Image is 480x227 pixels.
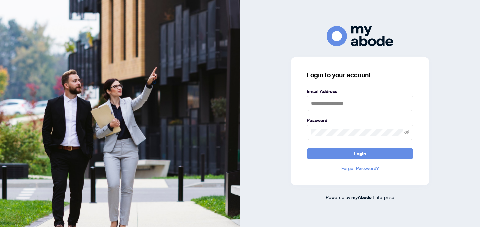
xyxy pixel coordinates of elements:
[373,194,394,200] span: Enterprise
[354,148,366,159] span: Login
[307,165,413,172] a: Forgot Password?
[326,194,350,200] span: Powered by
[327,26,393,46] img: ma-logo
[404,130,409,135] span: eye-invisible
[307,70,413,80] h3: Login to your account
[307,88,413,95] label: Email Address
[307,148,413,159] button: Login
[307,117,413,124] label: Password
[351,194,372,201] a: myAbode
